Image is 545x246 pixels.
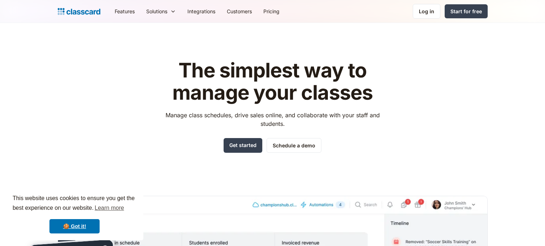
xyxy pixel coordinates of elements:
[58,6,100,16] a: home
[450,8,482,15] div: Start for free
[182,3,221,19] a: Integrations
[6,187,143,240] div: cookieconsent
[140,3,182,19] div: Solutions
[221,3,258,19] a: Customers
[49,219,100,233] a: dismiss cookie message
[13,194,137,213] span: This website uses cookies to ensure you get the best experience on our website.
[267,138,321,153] a: Schedule a demo
[224,138,262,153] a: Get started
[445,4,488,18] a: Start for free
[159,111,386,128] p: Manage class schedules, drive sales online, and collaborate with your staff and students.
[94,203,125,213] a: learn more about cookies
[109,3,140,19] a: Features
[419,8,434,15] div: Log in
[413,4,440,19] a: Log in
[159,60,386,104] h1: The simplest way to manage your classes
[146,8,167,15] div: Solutions
[258,3,285,19] a: Pricing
